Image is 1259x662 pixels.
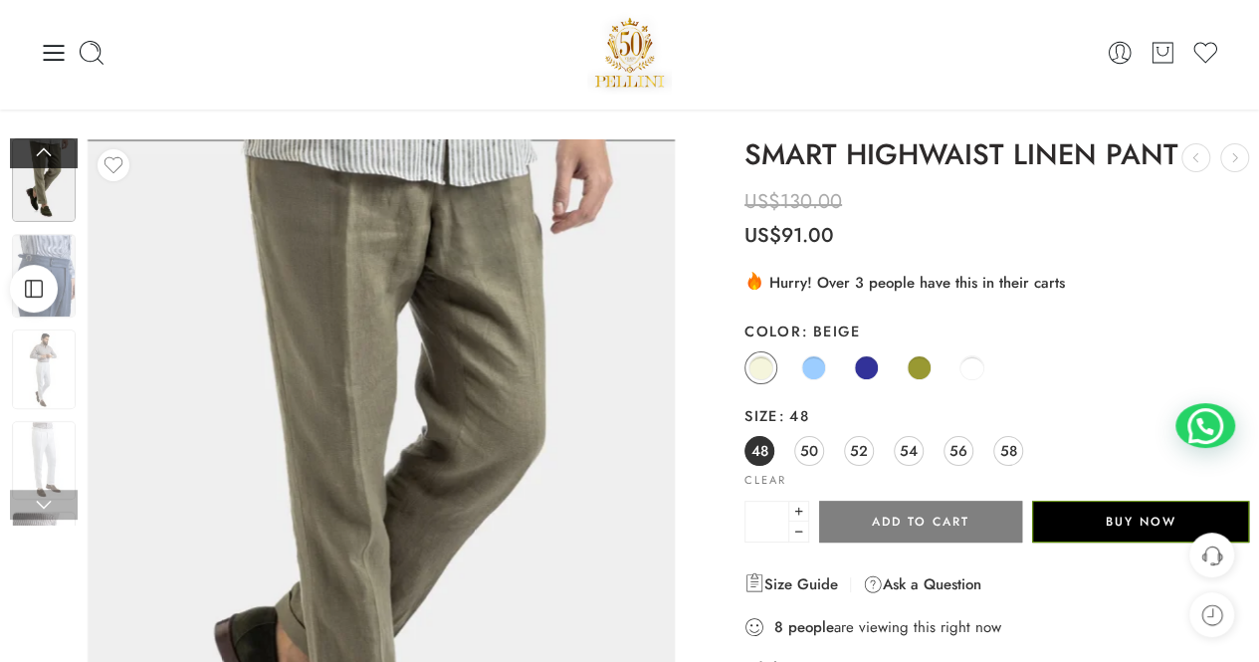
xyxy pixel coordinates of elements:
[1032,501,1249,543] button: Buy Now
[587,10,673,95] a: Pellini -
[900,437,918,464] span: 54
[744,322,1249,341] label: Color
[12,138,76,222] img: Artboard 1
[744,139,1249,171] h1: SMART HIGHWAIST LINEN PANT
[999,437,1016,464] span: 58
[744,221,781,250] span: US$
[863,572,981,596] a: Ask a Question
[744,187,842,216] bdi: 130.00
[993,436,1023,466] a: 58
[744,475,786,486] a: Clear options
[1191,39,1219,67] a: Wishlist
[844,436,874,466] a: 52
[587,10,673,95] img: Pellini
[949,437,967,464] span: 56
[778,405,809,426] span: 48
[850,437,868,464] span: 52
[744,270,1249,294] div: Hurry! Over 3 people have this in their carts
[750,437,767,464] span: 48
[944,436,973,466] a: 56
[744,187,780,216] span: US$
[12,234,76,318] img: Artboard 1
[744,616,1249,638] div: are viewing this right now
[774,617,783,637] strong: 8
[801,321,860,341] span: Beige
[1106,39,1134,67] a: Login / Register
[744,501,789,543] input: Product quantity
[794,436,824,466] a: 50
[12,421,76,501] img: Artboard 1
[1149,39,1176,67] a: Cart
[744,436,774,466] a: 48
[12,330,76,409] img: Artboard 1
[744,406,1249,426] label: Size
[894,436,924,466] a: 54
[800,437,818,464] span: 50
[788,617,834,637] strong: people
[819,501,1023,543] button: Add to cart
[744,572,838,596] a: Size Guide
[744,221,834,250] bdi: 91.00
